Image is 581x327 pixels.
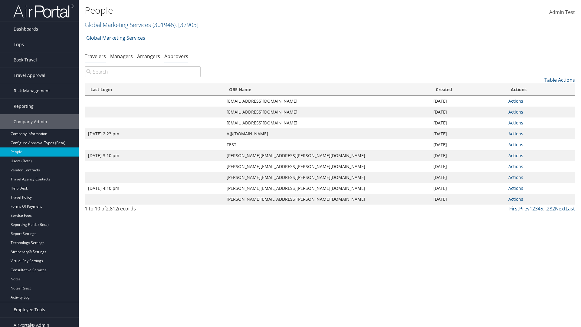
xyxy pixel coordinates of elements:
[224,128,431,139] td: A@[DOMAIN_NAME]
[430,128,505,139] td: [DATE]
[430,194,505,205] td: [DATE]
[85,183,224,194] td: [DATE] 4:10 pm
[14,37,24,52] span: Trips
[86,32,145,44] a: Global Marketing Services
[430,117,505,128] td: [DATE]
[224,117,431,128] td: [EMAIL_ADDRESS][DOMAIN_NAME]
[532,205,535,212] a: 2
[14,83,50,98] span: Risk Management
[14,68,45,83] span: Travel Approval
[555,205,566,212] a: Next
[508,142,523,147] a: Actions
[430,107,505,117] td: [DATE]
[508,98,523,104] a: Actions
[85,84,224,96] th: Last Login: activate to sort column ascending
[14,114,47,129] span: Company Admin
[14,21,38,37] span: Dashboards
[224,161,431,172] td: [PERSON_NAME][EMAIL_ADDRESS][PERSON_NAME][DOMAIN_NAME]
[544,77,575,83] a: Table Actions
[519,205,530,212] a: Prev
[430,150,505,161] td: [DATE]
[224,139,431,150] td: TEST
[508,153,523,158] a: Actions
[14,302,45,317] span: Employee Tools
[224,194,431,205] td: [PERSON_NAME][EMAIL_ADDRESS][PERSON_NAME][DOMAIN_NAME]
[530,205,532,212] a: 1
[543,205,547,212] span: …
[430,183,505,194] td: [DATE]
[14,52,37,68] span: Book Travel
[85,21,199,29] a: Global Marketing Services
[535,205,538,212] a: 3
[430,139,505,150] td: [DATE]
[106,205,118,212] span: 2,812
[224,172,431,183] td: [PERSON_NAME][EMAIL_ADDRESS][PERSON_NAME][DOMAIN_NAME]
[508,163,523,169] a: Actions
[549,3,575,22] a: Admin Test
[547,205,555,212] a: 282
[430,161,505,172] td: [DATE]
[224,96,431,107] td: [EMAIL_ADDRESS][DOMAIN_NAME]
[85,150,224,161] td: [DATE] 3:10 pm
[85,66,201,77] input: Search
[164,53,188,60] a: Approvers
[85,128,224,139] td: [DATE] 2:23 pm
[13,4,74,18] img: airportal-logo.png
[508,185,523,191] a: Actions
[540,205,543,212] a: 5
[137,53,160,60] a: Arrangers
[508,120,523,126] a: Actions
[430,84,505,96] th: Created: activate to sort column ascending
[14,99,34,114] span: Reporting
[224,107,431,117] td: [EMAIL_ADDRESS][DOMAIN_NAME]
[538,205,540,212] a: 4
[224,84,431,96] th: OBE Name: activate to sort column ascending
[176,21,199,29] span: , [ 37903 ]
[224,183,431,194] td: [PERSON_NAME][EMAIL_ADDRESS][PERSON_NAME][DOMAIN_NAME]
[153,21,176,29] span: ( 301946 )
[566,205,575,212] a: Last
[508,196,523,202] a: Actions
[549,9,575,15] span: Admin Test
[224,150,431,161] td: [PERSON_NAME][EMAIL_ADDRESS][PERSON_NAME][DOMAIN_NAME]
[430,96,505,107] td: [DATE]
[505,84,575,96] th: Actions
[85,4,412,17] h1: People
[508,174,523,180] a: Actions
[508,131,523,137] a: Actions
[509,205,519,212] a: First
[85,205,201,215] div: 1 to 10 of records
[508,109,523,115] a: Actions
[430,172,505,183] td: [DATE]
[85,53,106,60] a: Travelers
[110,53,133,60] a: Managers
